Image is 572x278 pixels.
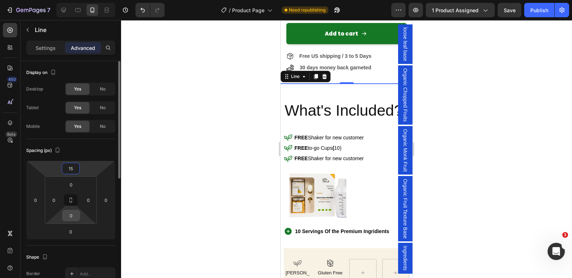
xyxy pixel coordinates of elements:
div: 450 [7,77,17,82]
input: 0 [30,195,41,205]
div: Publish [530,6,548,14]
span: Yes [74,123,81,130]
button: 7 [3,3,54,17]
span: Need republishing [289,7,326,13]
div: Border [26,270,40,277]
span: 1 [562,232,568,238]
p: Advanced [71,44,95,52]
span: No [100,105,106,111]
div: Mobile [26,123,40,130]
span: / [229,6,231,14]
iframe: Intercom live chat [548,243,565,260]
span: Gluten Free [37,250,62,255]
span: Product Page [232,6,264,14]
input: 0 [101,195,111,205]
iframe: Design area [281,20,412,278]
div: Tablet [26,105,39,111]
input: 0px [49,195,59,205]
input: 15 [64,163,78,174]
div: Display on [26,68,57,78]
span: 1 product assigned [432,6,479,14]
p: 7 [47,6,50,14]
span: Yes [74,86,81,92]
button: 1 product assigned [426,3,495,17]
div: Shape [26,252,49,262]
input: 0px [83,195,94,205]
input: 0 [64,226,78,237]
span: No [100,86,106,92]
span: No [100,123,106,130]
div: Desktop [26,86,43,92]
button: Save [498,3,521,17]
div: Beta [5,131,17,137]
div: Spacing (px) [26,146,62,156]
div: Undo/Redo [135,3,165,17]
span: Save [504,7,516,13]
span: [PERSON_NAME] [5,250,29,264]
input: 0px [64,210,78,221]
p: Settings [36,44,56,52]
div: Add... [80,271,114,277]
span: Yes [74,105,81,111]
input: 0px [64,179,78,190]
button: Publish [524,3,554,17]
p: Line [35,26,112,34]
